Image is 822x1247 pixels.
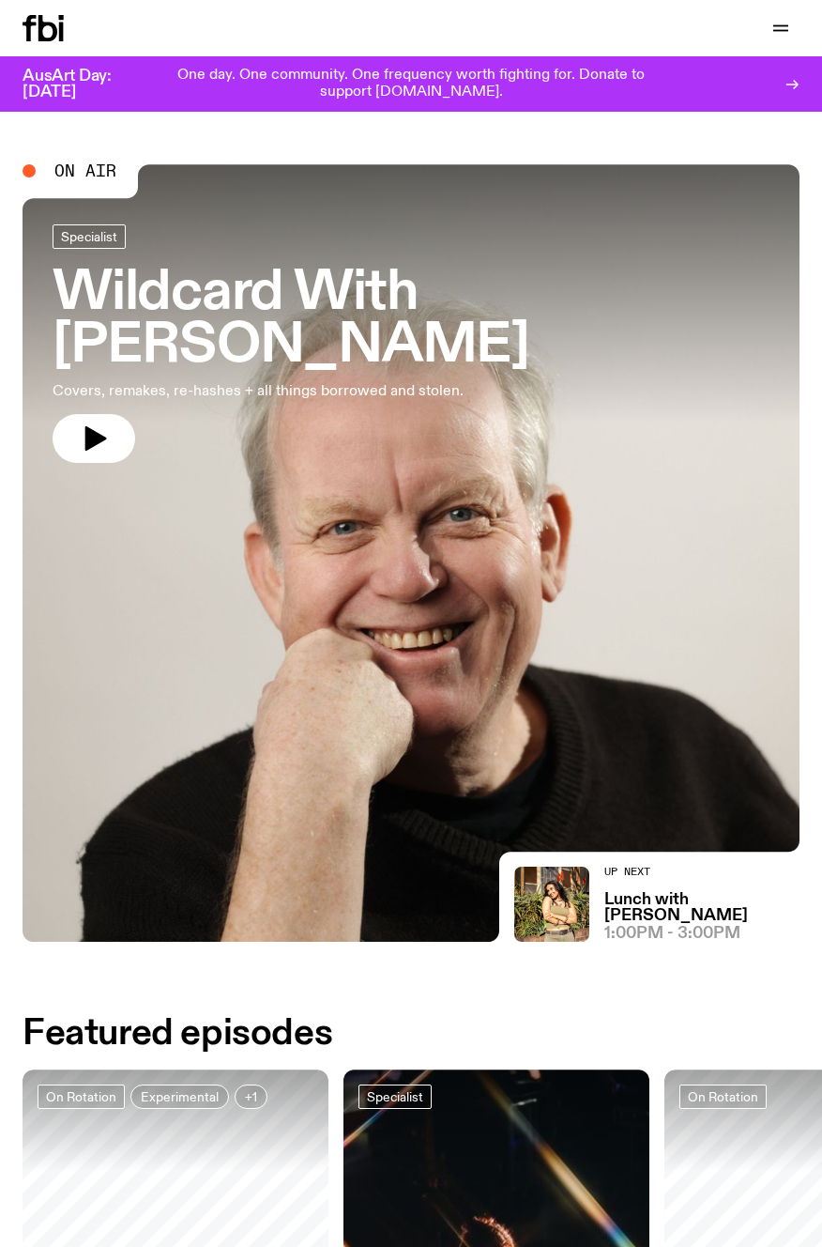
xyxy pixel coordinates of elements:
span: Experimental [141,1089,219,1103]
a: On Rotation [38,1085,125,1109]
a: Experimental [130,1085,229,1109]
span: On Air [54,162,116,179]
p: Covers, remakes, re-hashes + all things borrowed and stolen. [53,380,533,403]
span: +1 [245,1089,257,1103]
span: On Rotation [688,1089,758,1103]
button: +1 [235,1085,267,1109]
a: Specialist [358,1085,432,1109]
h3: Wildcard With [PERSON_NAME] [53,268,769,373]
img: Tanya is standing in front of plants and a brick fence on a sunny day. She is looking to the left... [514,867,589,942]
span: Specialist [367,1089,423,1103]
a: On Rotation [679,1085,767,1109]
span: On Rotation [46,1089,116,1103]
span: Specialist [61,229,117,243]
a: Specialist [53,224,126,249]
h2: Featured episodes [23,1017,332,1051]
img: Stuart is smiling charmingly, wearing a black t-shirt against a stark white background. [23,164,799,942]
span: 1:00pm - 3:00pm [604,926,740,942]
a: Wildcard With [PERSON_NAME]Covers, remakes, re-hashes + all things borrowed and stolen. [53,224,769,463]
h3: AusArt Day: [DATE] [23,69,143,100]
a: Lunch with [PERSON_NAME] [604,892,799,924]
h2: Up Next [604,867,799,877]
p: One day. One community. One frequency worth fighting for. Donate to support [DOMAIN_NAME]. [158,68,664,100]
